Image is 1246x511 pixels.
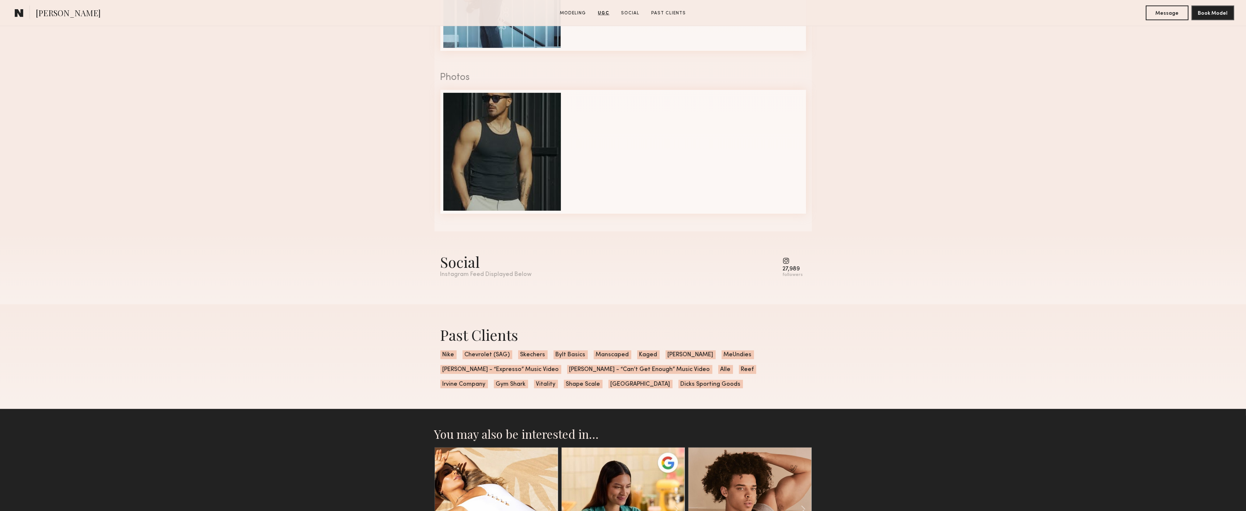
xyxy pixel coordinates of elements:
button: Message [1146,6,1189,20]
a: Modeling [557,10,589,17]
div: followers [783,272,803,278]
a: Book Model [1191,10,1234,16]
span: [PERSON_NAME] - “Can’t Get Enough” Music Video [567,365,712,374]
a: Social [618,10,643,17]
span: Skechers [518,350,548,359]
a: Past Clients [649,10,689,17]
button: Book Model [1191,6,1234,20]
div: Social [440,252,532,272]
a: UGC [595,10,612,17]
span: [GEOGRAPHIC_DATA] [608,380,673,389]
span: Nike [440,350,457,359]
span: Reef [739,365,756,374]
span: [PERSON_NAME] - “Expresso” Music Video [440,365,561,374]
div: Past Clients [440,325,806,344]
div: 27,989 [783,266,803,272]
span: Bylt Basics [554,350,588,359]
span: Manscaped [594,350,631,359]
span: Irvine Company [440,380,488,389]
span: Dicks Sporting Goods [678,380,743,389]
span: Shape Scale [564,380,603,389]
span: [PERSON_NAME] [666,350,716,359]
h2: You may also be interested in… [434,427,812,441]
span: Alle [718,365,733,374]
span: Vitality [534,380,558,389]
div: Instagram Feed Displayed Below [440,272,532,278]
span: Kaged [637,350,660,359]
span: [PERSON_NAME] [36,7,101,20]
span: Gym Shark [494,380,528,389]
span: MeUndies [722,350,754,359]
div: Photos [440,73,806,83]
span: Chevrolet (SAG) [463,350,512,359]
